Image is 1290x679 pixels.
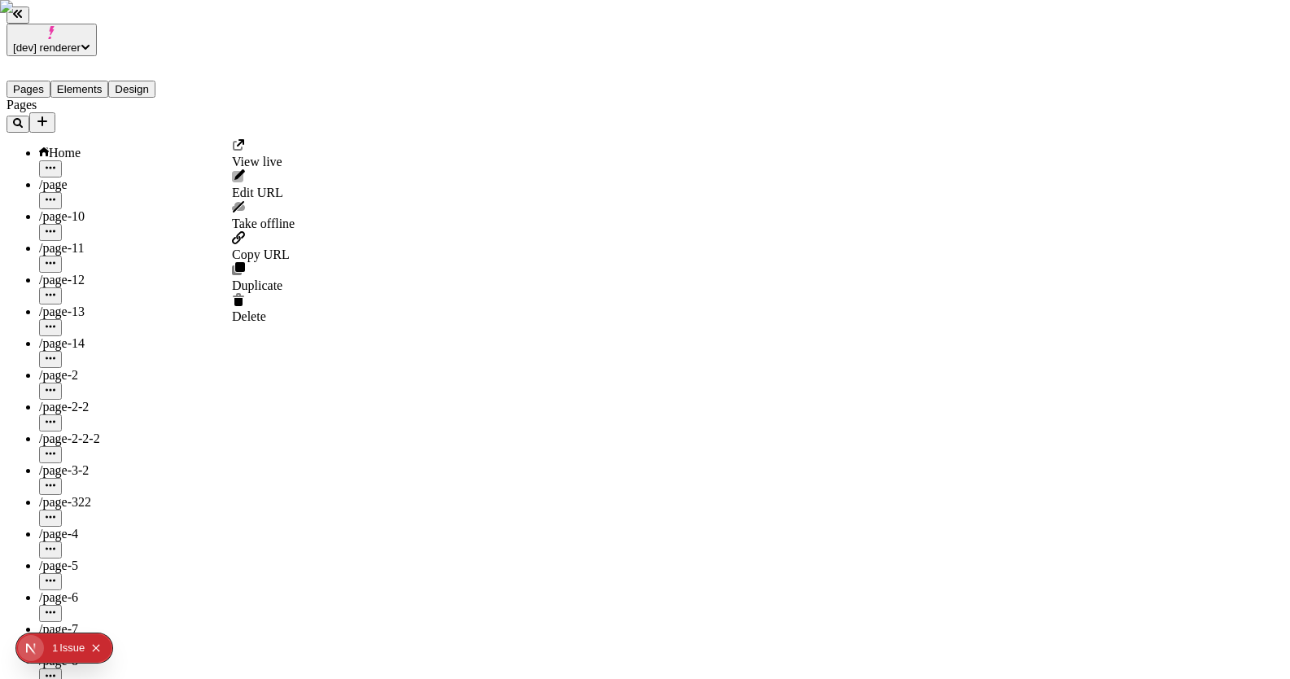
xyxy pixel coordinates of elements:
p: Cookie Test Route [7,13,238,28]
span: Duplicate [232,278,282,292]
span: Copy URL [232,248,290,261]
span: View live [232,155,282,169]
span: Edit URL [232,186,283,199]
span: Take offline [232,217,295,230]
span: Delete [232,309,266,323]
